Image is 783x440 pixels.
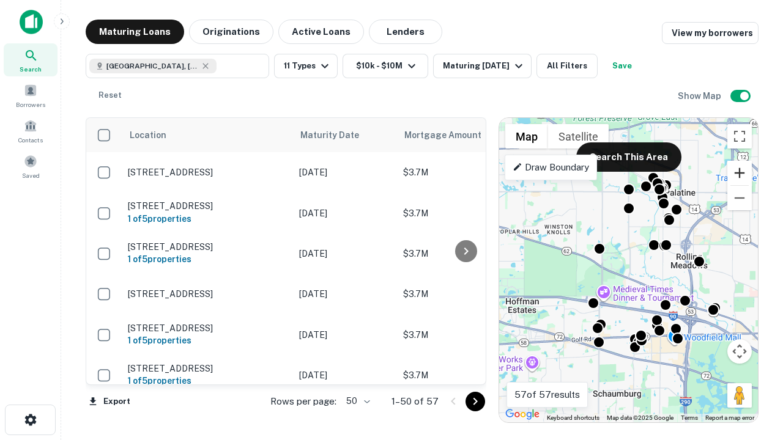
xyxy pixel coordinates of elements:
[300,128,375,142] span: Maturity Date
[662,22,759,44] a: View my borrowers
[705,414,754,421] a: Report a map error
[403,287,525,301] p: $3.7M
[499,118,758,422] div: 0 0
[128,212,287,226] h6: 1 of 5 properties
[607,414,674,421] span: Map data ©2025 Google
[536,54,598,78] button: All Filters
[4,79,58,112] a: Borrowers
[128,167,287,178] p: [STREET_ADDRESS]
[20,64,42,74] span: Search
[4,114,58,147] a: Contacts
[403,369,525,382] p: $3.7M
[502,406,543,422] a: Open this area in Google Maps (opens a new window)
[128,323,287,334] p: [STREET_ADDRESS]
[86,20,184,44] button: Maturing Loans
[299,207,391,220] p: [DATE]
[443,59,526,73] div: Maturing [DATE]
[299,166,391,179] p: [DATE]
[548,124,609,148] button: Show satellite imagery
[128,363,287,374] p: [STREET_ADDRESS]
[274,54,338,78] button: 11 Types
[278,20,364,44] button: Active Loans
[343,54,428,78] button: $10k - $10M
[4,43,58,76] a: Search
[341,392,372,410] div: 50
[681,414,698,421] a: Terms (opens in new tab)
[299,247,391,260] p: [DATE]
[397,118,532,152] th: Mortgage Amount
[433,54,532,78] button: Maturing [DATE]
[722,303,783,362] iframe: Chat Widget
[299,369,391,382] p: [DATE]
[299,328,391,342] p: [DATE]
[86,392,133,411] button: Export
[466,392,485,411] button: Go to next page
[404,128,497,142] span: Mortgage Amount
[727,124,752,148] button: Toggle fullscreen view
[513,160,589,175] p: Draw Boundary
[16,100,45,109] span: Borrowers
[514,387,580,402] p: 57 of 57 results
[502,406,543,422] img: Google
[403,166,525,179] p: $3.7M
[403,328,525,342] p: $3.7M
[18,135,43,145] span: Contacts
[576,142,681,172] button: Search This Area
[106,61,198,71] span: [GEOGRAPHIC_DATA], [GEOGRAPHIC_DATA]
[403,207,525,220] p: $3.7M
[299,287,391,301] p: [DATE]
[391,394,439,409] p: 1–50 of 57
[293,118,397,152] th: Maturity Date
[727,383,752,408] button: Drag Pegman onto the map to open Street View
[403,247,525,260] p: $3.7M
[369,20,442,44] button: Lenders
[189,20,273,44] button: Originations
[91,83,130,108] button: Reset
[128,374,287,387] h6: 1 of 5 properties
[547,414,599,422] button: Keyboard shortcuts
[270,394,336,409] p: Rows per page:
[727,161,752,185] button: Zoom in
[20,10,43,34] img: capitalize-icon.png
[128,288,287,299] p: [STREET_ADDRESS]
[505,124,548,148] button: Show street map
[128,252,287,266] h6: 1 of 5 properties
[128,334,287,347] h6: 1 of 5 properties
[122,118,293,152] th: Location
[129,128,166,142] span: Location
[603,54,642,78] button: Save your search to get updates of matches that match your search criteria.
[4,150,58,183] a: Saved
[678,89,723,103] h6: Show Map
[22,170,40,180] span: Saved
[128,200,287,211] p: [STREET_ADDRESS]
[128,241,287,252] p: [STREET_ADDRESS]
[727,186,752,210] button: Zoom out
